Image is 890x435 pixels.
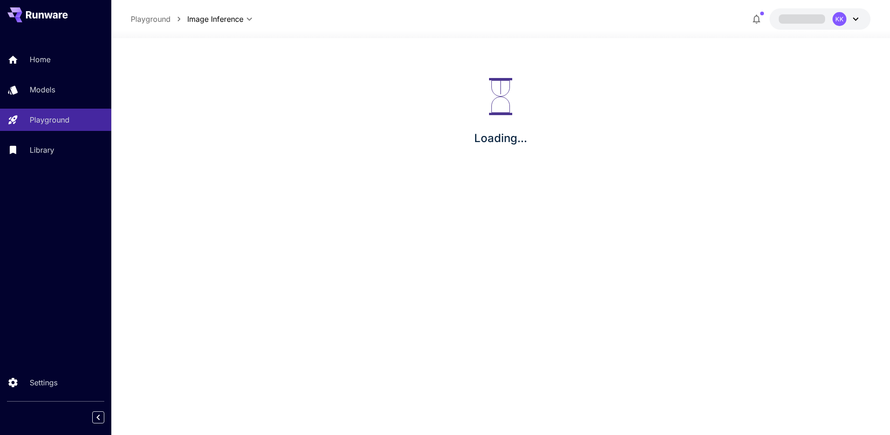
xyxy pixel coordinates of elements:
p: Settings [30,377,57,388]
p: Loading... [474,130,527,147]
div: Collapse sidebar [99,409,111,426]
button: KK [769,8,871,30]
p: Library [30,144,54,156]
p: Playground [30,114,70,125]
p: Home [30,54,51,65]
span: Image Inference [187,13,243,25]
div: KK [833,12,846,26]
p: Models [30,84,55,95]
button: Collapse sidebar [92,411,104,423]
a: Playground [131,13,171,25]
nav: breadcrumb [131,13,187,25]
